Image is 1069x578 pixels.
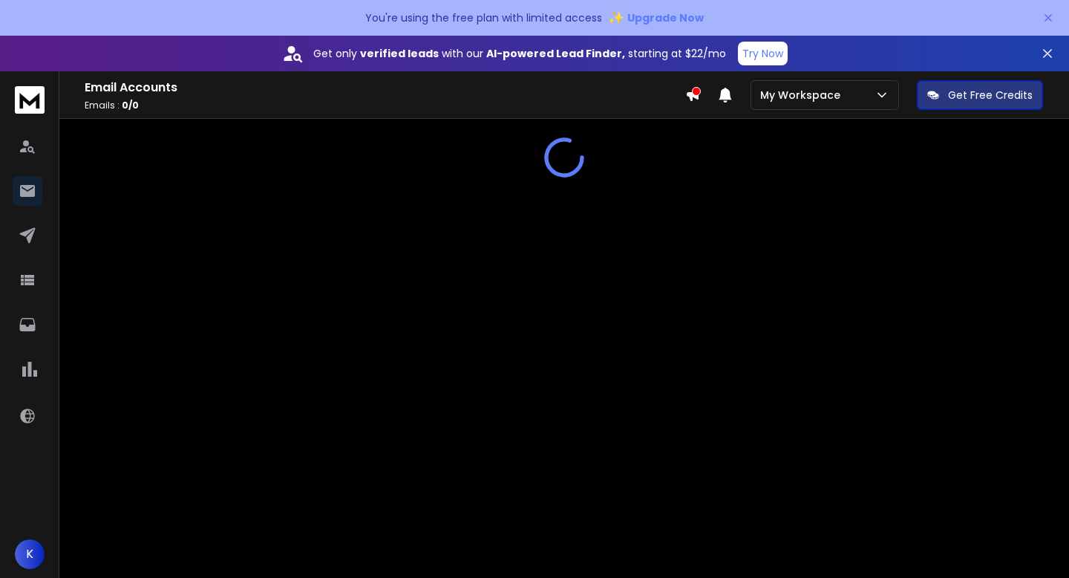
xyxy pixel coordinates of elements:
[608,7,624,28] span: ✨
[15,539,45,569] button: K
[360,46,439,61] strong: verified leads
[365,10,602,25] p: You're using the free plan with limited access
[122,99,139,111] span: 0 / 0
[313,46,726,61] p: Get only with our starting at $22/mo
[948,88,1033,103] p: Get Free Credits
[627,10,704,25] span: Upgrade Now
[760,88,846,103] p: My Workspace
[742,46,783,61] p: Try Now
[85,100,685,111] p: Emails :
[85,79,685,97] h1: Email Accounts
[917,80,1043,110] button: Get Free Credits
[738,42,788,65] button: Try Now
[608,3,704,33] button: ✨Upgrade Now
[486,46,625,61] strong: AI-powered Lead Finder,
[15,86,45,114] img: logo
